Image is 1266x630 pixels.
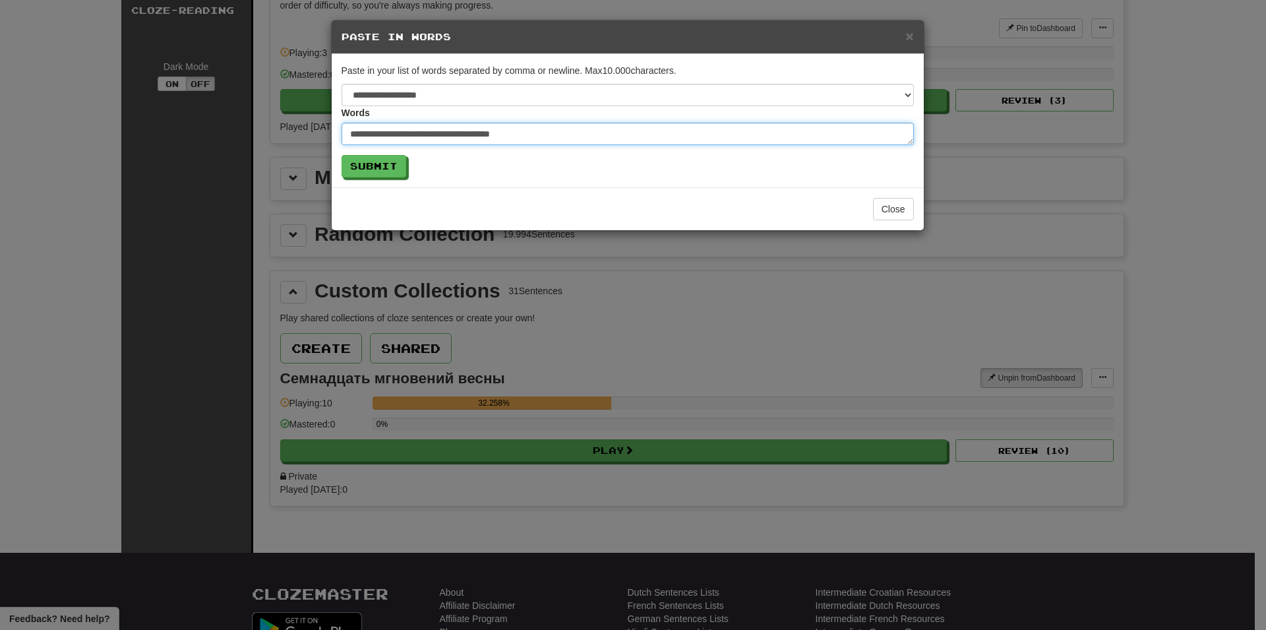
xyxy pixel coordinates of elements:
h5: Paste in Words [342,30,914,44]
button: Close [873,198,914,220]
label: Words [342,106,370,119]
button: Submit [342,155,406,177]
span: × [905,28,913,44]
p: Paste in your list of words separated by comma or newline. Max 10.000 characters. [342,64,914,77]
button: Close [905,29,913,43]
